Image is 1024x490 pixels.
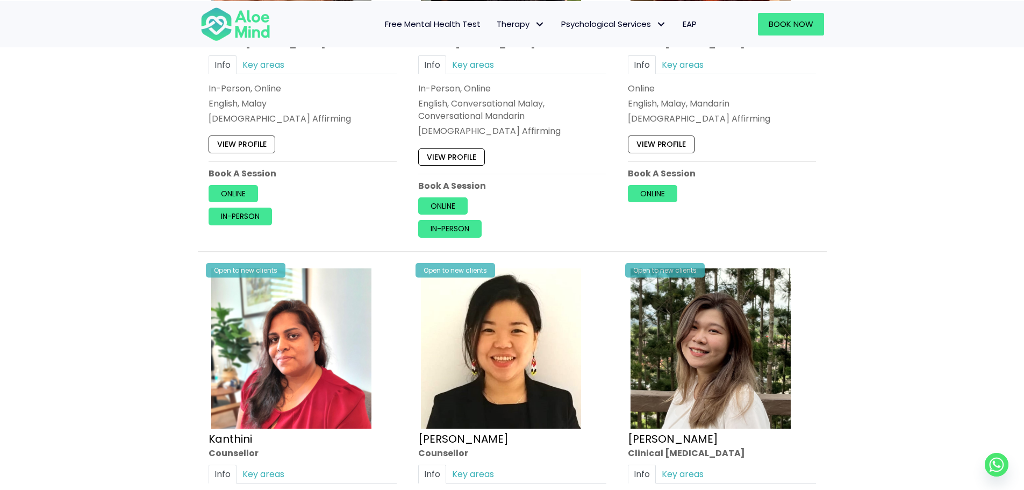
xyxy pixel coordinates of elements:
[418,180,606,192] p: Book A Session
[446,464,500,483] a: Key areas
[985,453,1008,477] a: Whatsapp
[237,464,290,483] a: Key areas
[683,18,697,30] span: EAP
[211,268,371,429] img: Kanthini-profile
[200,6,270,42] img: Aloe mind Logo
[532,16,548,32] span: Therapy: submenu
[418,431,509,446] a: [PERSON_NAME]
[418,197,468,215] a: Online
[209,37,397,49] div: Clinical [MEDICAL_DATA]
[418,148,485,165] a: View profile
[418,125,606,137] div: [DEMOGRAPHIC_DATA] Affirming
[416,263,495,278] div: Open to new clients
[625,263,705,278] div: Open to new clients
[418,97,606,122] p: English, Conversational Malay, Conversational Mandarin
[489,13,553,35] a: TherapyTherapy: submenu
[209,167,397,180] p: Book A Session
[656,55,710,74] a: Key areas
[446,55,500,74] a: Key areas
[628,112,816,125] div: [DEMOGRAPHIC_DATA] Affirming
[209,464,237,483] a: Info
[654,16,669,32] span: Psychological Services: submenu
[418,446,606,459] div: Counsellor
[628,55,656,74] a: Info
[418,220,482,237] a: In-person
[418,82,606,95] div: In-Person, Online
[628,464,656,483] a: Info
[284,13,705,35] nav: Menu
[377,13,489,35] a: Free Mental Health Test
[628,185,677,202] a: Online
[628,431,718,446] a: [PERSON_NAME]
[209,208,272,225] a: In-person
[758,13,824,35] a: Book Now
[209,82,397,95] div: In-Person, Online
[628,37,816,49] div: Clinical [MEDICAL_DATA]
[628,167,816,180] p: Book A Session
[628,97,816,110] p: English, Malay, Mandarin
[418,55,446,74] a: Info
[628,82,816,95] div: Online
[209,136,275,153] a: View profile
[209,55,237,74] a: Info
[237,55,290,74] a: Key areas
[769,18,813,30] span: Book Now
[628,446,816,459] div: Clinical [MEDICAL_DATA]
[656,464,710,483] a: Key areas
[209,97,397,110] p: English, Malay
[418,464,446,483] a: Info
[675,13,705,35] a: EAP
[421,268,581,429] img: Karen Counsellor
[561,18,667,30] span: Psychological Services
[209,431,252,446] a: Kanthini
[628,136,694,153] a: View profile
[553,13,675,35] a: Psychological ServicesPsychological Services: submenu
[206,263,285,278] div: Open to new clients
[418,37,606,49] div: Clinical [MEDICAL_DATA]
[209,185,258,202] a: Online
[631,268,791,429] img: Kelly Clinical Psychologist
[209,112,397,125] div: [DEMOGRAPHIC_DATA] Affirming
[385,18,481,30] span: Free Mental Health Test
[209,446,397,459] div: Counsellor
[497,18,545,30] span: Therapy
